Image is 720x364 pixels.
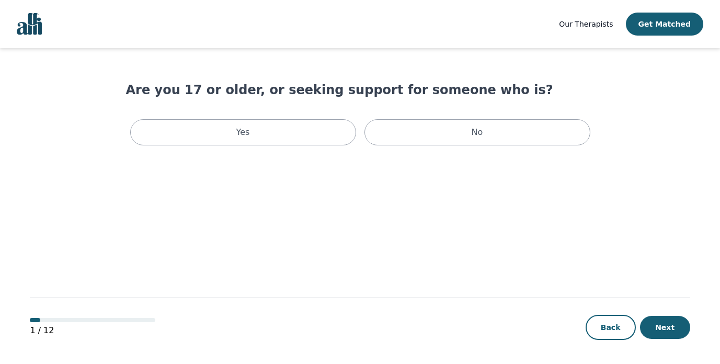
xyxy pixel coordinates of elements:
button: Back [586,315,636,340]
button: Get Matched [626,13,703,36]
p: No [472,126,483,139]
button: Next [640,316,690,339]
p: 1 / 12 [30,324,155,337]
a: Our Therapists [559,18,613,30]
img: alli logo [17,13,42,35]
p: Yes [236,126,250,139]
span: Our Therapists [559,20,613,28]
h1: Are you 17 or older, or seeking support for someone who is? [126,82,595,98]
